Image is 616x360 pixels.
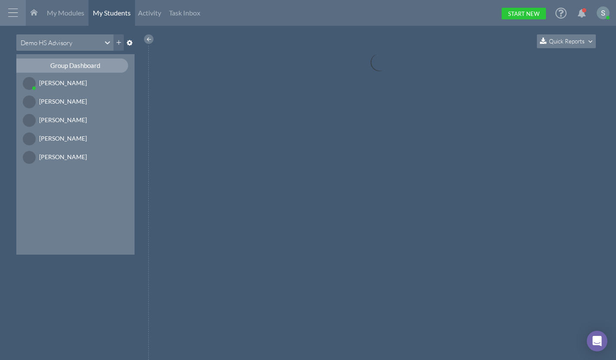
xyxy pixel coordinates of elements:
a: Start New [502,8,546,19]
a: Group Dashboard [16,58,135,73]
a: [PERSON_NAME] [16,95,135,109]
img: Loading... [270,52,490,73]
div: [PERSON_NAME] [39,134,116,143]
div: Open Intercom Messenger [587,331,607,351]
div: [PERSON_NAME] [39,152,116,161]
div: Demo HS Advisory [21,38,72,47]
span: My Students [93,9,131,17]
span: Task Inbox [169,9,200,17]
div: [PERSON_NAME] [39,97,116,106]
a: [PERSON_NAME] [16,76,135,90]
span: My Modules [47,9,84,17]
a: [PERSON_NAME] [16,132,135,146]
img: ACg8ocKKX03B5h8i416YOfGGRvQH7qkhkMU_izt_hUWC0FdG_LDggA=s96-c [597,6,610,19]
a: [PERSON_NAME] [16,150,135,164]
div: Group Dashboard [16,58,129,73]
a: [PERSON_NAME] [16,113,135,127]
div: [PERSON_NAME] [39,78,116,87]
span: Quick Reports [549,37,585,45]
button: Quick Reports [537,34,596,48]
span: Activity [138,9,161,17]
div: [PERSON_NAME] [39,115,116,124]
